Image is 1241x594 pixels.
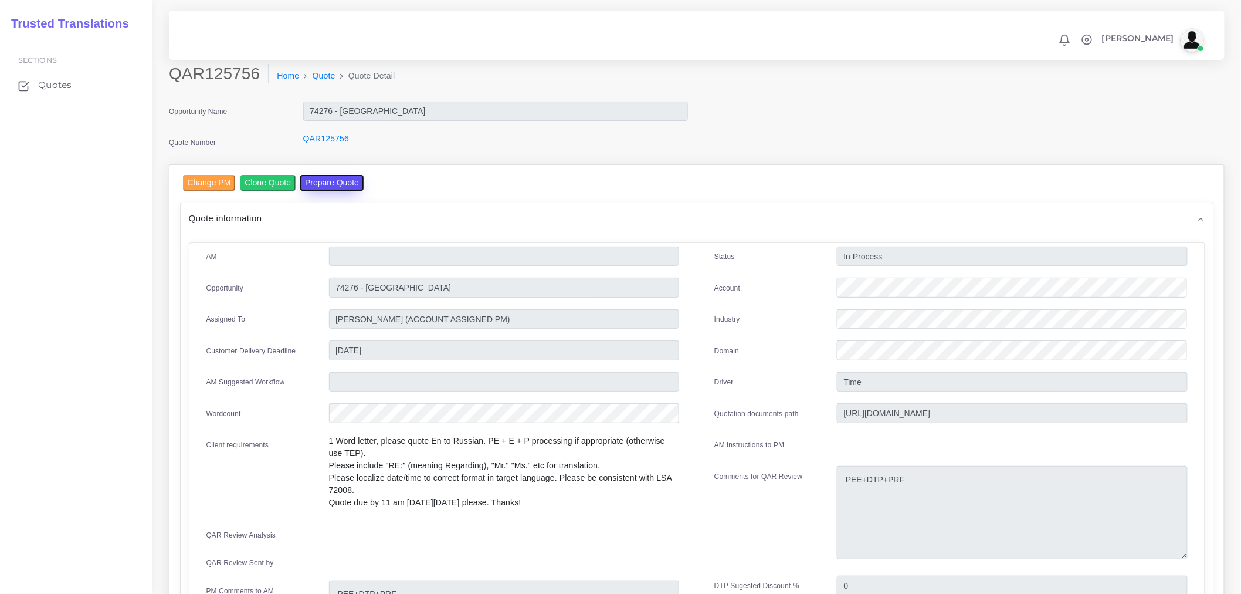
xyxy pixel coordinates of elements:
[3,16,129,31] h2: Trusted Translations
[206,558,274,568] label: QAR Review Sent by
[206,409,241,419] label: Wordcount
[714,251,735,262] label: Status
[206,440,269,450] label: Client requirements
[335,70,395,82] li: Quote Detail
[313,70,335,82] a: Quote
[3,14,129,33] a: Trusted Translations
[300,175,364,194] a: Prepare Quote
[206,314,246,325] label: Assigned To
[714,314,740,325] label: Industry
[189,211,262,225] span: Quote information
[240,175,296,191] input: Clone Quote
[206,377,285,387] label: AM Suggested Workflow
[714,283,740,293] label: Account
[169,137,216,148] label: Quote Number
[300,175,364,191] button: Prepare Quote
[714,580,799,591] label: DTP Sugested Discount %
[206,346,296,356] label: Customer Delivery Deadline
[837,466,1187,559] textarea: PEE+DTP+PRF
[329,435,679,509] p: 1 Word letter, please quote En to Russian. PE + E + P processing if appropriate (otherwise use TE...
[18,56,57,65] span: Sections
[169,106,228,117] label: Opportunity Name
[714,409,799,419] label: Quotation documents path
[714,377,734,387] label: Driver
[1096,28,1208,52] a: [PERSON_NAME]avatar
[714,346,739,356] label: Domain
[277,70,299,82] a: Home
[714,440,785,450] label: AM instructions to PM
[1181,28,1204,52] img: avatar
[303,134,349,143] a: QAR125756
[329,309,679,329] input: pm
[206,283,244,293] label: Opportunity
[169,64,269,84] h2: QAR125756
[1102,34,1174,42] span: [PERSON_NAME]
[181,203,1213,233] div: Quote information
[9,73,144,97] a: Quotes
[38,79,72,92] span: Quotes
[206,251,217,262] label: AM
[714,471,802,482] label: Comments for QAR Review
[206,530,276,541] label: QAR Review Analysis
[183,175,236,191] input: Change PM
